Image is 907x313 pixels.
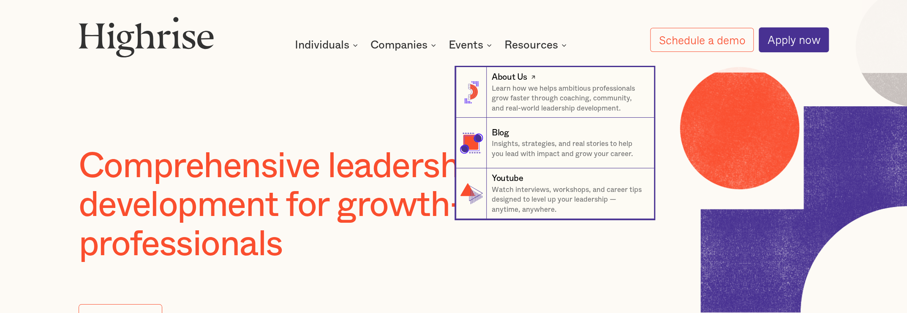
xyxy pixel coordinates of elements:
div: Companies [370,40,428,50]
div: About Us [492,71,527,84]
a: Schedule a demo [650,28,754,52]
div: Blog [492,127,509,139]
a: YoutubeWatch interviews, workshops, and career tips designed to level up your leadership — anytim... [456,168,654,219]
a: About UsLearn how we helps ambitious professionals grow faster through coaching, community, and r... [456,67,654,118]
p: Learn how we helps ambitious professionals grow faster through coaching, community, and real-worl... [492,84,644,113]
div: Events [449,40,483,50]
h1: Comprehensive leadership development for growth-minded professionals [79,147,626,264]
a: Apply now [759,27,829,52]
img: Highrise logo [79,16,214,57]
div: Resources [504,40,569,50]
p: Insights, strategies, and real stories to help you lead with impact and grow your career. [492,139,644,159]
div: Individuals [295,40,360,50]
div: Individuals [295,40,349,50]
a: BlogInsights, strategies, and real stories to help you lead with impact and grow your career. [456,118,654,168]
div: Youtube [492,173,523,185]
div: Companies [370,40,439,50]
div: Events [449,40,494,50]
p: Watch interviews, workshops, and career tips designed to level up your leadership — anytime, anyw... [492,185,644,215]
div: Resources [504,40,558,50]
nav: Resources [200,47,707,219]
